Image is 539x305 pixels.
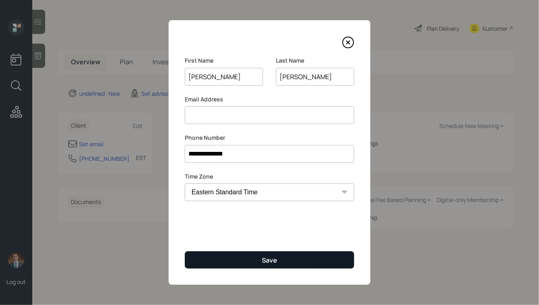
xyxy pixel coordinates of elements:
label: Phone Number [185,134,354,142]
label: First Name [185,57,263,65]
label: Time Zone [185,172,354,181]
button: Save [185,251,354,269]
label: Last Name [276,57,354,65]
label: Email Address [185,95,354,103]
div: Save [262,256,277,265]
